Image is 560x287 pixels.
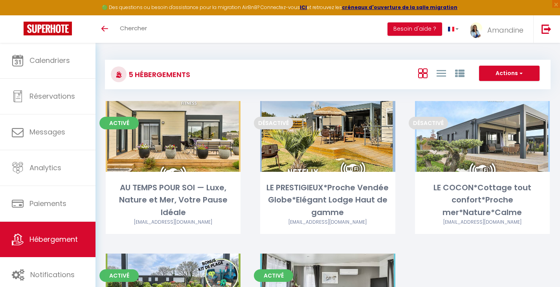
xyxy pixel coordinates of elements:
[409,117,448,129] span: Désactivé
[470,22,482,38] img: ...
[29,234,78,244] span: Hébergement
[29,127,65,137] span: Messages
[418,66,428,79] a: Vue en Box
[487,25,523,35] span: Amandine
[29,55,70,65] span: Calendriers
[260,219,395,226] div: Airbnb
[30,270,75,280] span: Notifications
[254,117,293,129] span: Désactivé
[99,269,139,282] span: Activé
[29,91,75,101] span: Réservations
[29,163,61,173] span: Analytics
[455,66,465,79] a: Vue par Groupe
[342,4,457,11] a: créneaux d'ouverture de la salle migration
[542,24,551,34] img: logout
[114,15,153,43] a: Chercher
[260,182,395,219] div: LE PRESTIGIEUX*Proche Vendée Globe*Elégant Lodge Haut de gamme
[127,66,190,83] h3: 5 Hébergements
[415,219,550,226] div: Airbnb
[465,15,533,43] a: ... Amandine
[300,4,307,11] a: ICI
[437,66,446,79] a: Vue en Liste
[99,117,139,129] span: Activé
[24,22,72,35] img: Super Booking
[479,66,540,81] button: Actions
[387,22,442,36] button: Besoin d'aide ?
[106,182,241,219] div: AU TEMPS POUR SOI — Luxe, Nature et Mer, Votre Pause Idéale
[254,269,293,282] span: Activé
[106,219,241,226] div: Airbnb
[29,199,66,208] span: Paiements
[415,182,550,219] div: LE COCON*Cottage tout confort*Proche mer*Nature*Calme
[120,24,147,32] span: Chercher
